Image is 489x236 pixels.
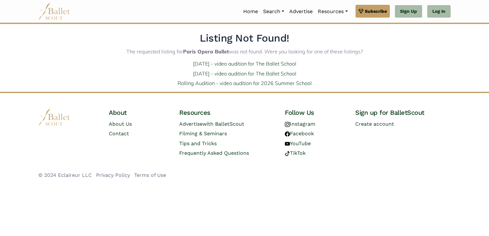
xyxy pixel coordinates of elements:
p: The requested listing for was not found. Were you looking for one of these listings? [33,48,456,56]
h4: Follow Us [285,108,345,117]
h4: Resources [179,108,275,117]
a: Sign Up [395,5,422,18]
a: YouTube [285,140,311,146]
a: Facebook [285,130,314,137]
strong: Paris Opera Ballet [183,48,229,55]
a: Tips and Tricks [179,140,217,146]
a: About Us [109,121,132,127]
img: tiktok logo [285,151,290,156]
h4: About [109,108,169,117]
a: Subscribe [356,5,390,18]
a: Advertise [287,5,315,18]
span: with BalletScout [203,121,244,127]
a: Resources [315,5,350,18]
img: facebook logo [285,131,290,137]
li: © 2024 Eclaireur LLC [38,171,92,179]
a: Home [241,5,261,18]
a: Create account [355,121,394,127]
a: Advertisewith BalletScout [179,121,244,127]
a: Contact [109,130,129,137]
a: TikTok [285,150,306,156]
h4: Sign up for BalletScout [355,108,451,117]
a: Rolling Audition - video audition for 2026 Summer School [178,80,312,86]
a: Filming & Seminars [179,130,227,137]
a: Log In [427,5,451,18]
img: logo [38,108,70,126]
img: youtube logo [285,141,290,146]
a: [DATE] - video audition for The Ballet School [193,60,296,67]
a: Terms of Use [134,172,166,178]
img: gem.svg [358,8,364,15]
a: Privacy Policy [96,172,130,178]
a: [DATE] - video audition for The Ballet School [193,70,296,77]
a: Search [261,5,287,18]
span: Subscribe [365,8,387,15]
img: instagram logo [285,122,290,127]
a: Frequently Asked Questions [179,150,249,156]
h2: Listing Not Found! [38,32,451,45]
a: Instagram [285,121,315,127]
